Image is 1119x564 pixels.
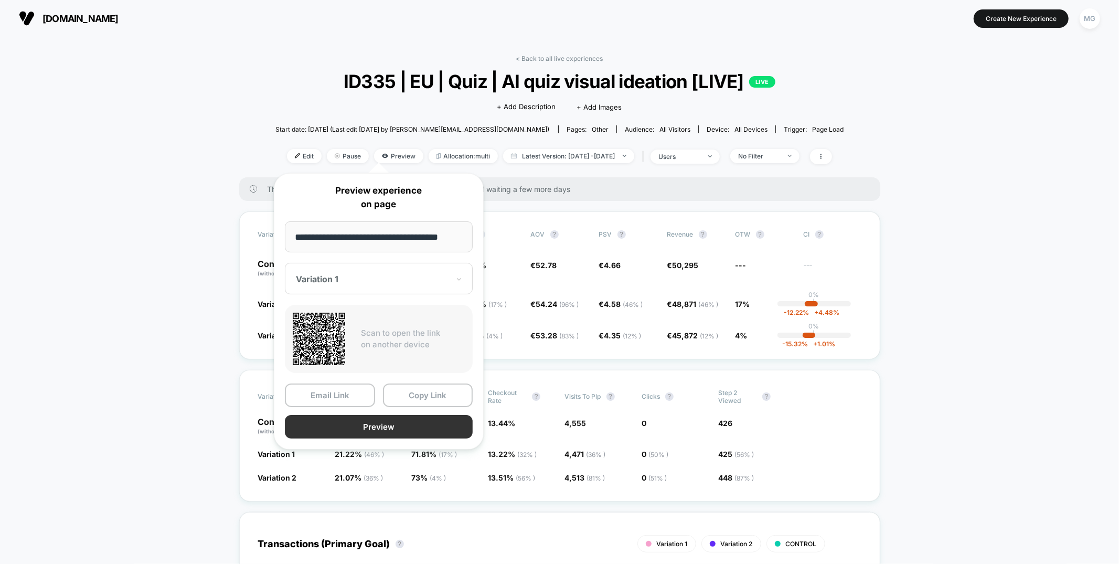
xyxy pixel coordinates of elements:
span: 4,555 [565,419,587,428]
span: --- [804,262,861,278]
span: 0 [642,473,667,482]
div: Trigger: [784,125,844,133]
span: (without changes) [258,270,305,276]
div: Audience: [625,125,690,133]
button: Email Link [285,384,375,407]
span: --- [736,261,747,270]
span: ( 46 % ) [699,301,719,308]
span: Preview [374,149,423,163]
span: + [814,340,818,348]
span: 17% [736,300,750,308]
span: Visits To Plp [565,392,601,400]
span: Variation 1 [657,540,688,548]
a: < Back to all live experiences [516,55,603,62]
span: 4.66 [604,261,621,270]
span: 8.16 % [463,331,503,340]
span: Variation 2 [258,331,297,340]
span: ( 36 % ) [364,474,383,482]
p: | [813,330,815,338]
span: CONTROL [786,540,817,548]
p: | [813,299,815,306]
span: € [667,300,719,308]
span: 13.51 % [488,473,535,482]
span: 0 [642,450,668,459]
div: No Filter [738,152,780,160]
span: 8.45 % [463,300,507,308]
span: 45,872 [673,331,719,340]
span: -15.32 % [783,340,808,348]
span: 4.48 % [809,308,839,316]
span: OTW [736,230,793,239]
span: 425 [718,450,754,459]
span: ( 87 % ) [734,474,754,482]
span: 426 [718,419,732,428]
img: end [623,155,626,157]
span: ID335 | EU | Quiz | AI quiz visual ideation [LIVE] [304,70,815,92]
span: Device: [698,125,775,133]
div: users [658,153,700,161]
span: Checkout Rate [488,389,527,405]
span: 4,513 [565,473,605,482]
span: Variation 1 [258,300,295,308]
span: ( 50 % ) [648,451,668,459]
span: All Visitors [659,125,690,133]
span: Variation 2 [258,473,297,482]
span: € [599,261,621,270]
span: Page Load [812,125,844,133]
span: Revenue [667,230,694,238]
button: Copy Link [383,384,473,407]
span: There are still no statistically significant results. We recommend waiting a few more days [268,185,859,194]
span: ( 83 % ) [560,332,579,340]
span: CI [804,230,861,239]
span: 448 [718,473,754,482]
span: Clicks [642,392,660,400]
button: Preview [285,415,473,439]
span: Latest Version: [DATE] - [DATE] [503,149,634,163]
span: € [667,261,699,270]
span: AOV [531,230,545,238]
button: ? [699,230,707,239]
p: Scan to open the link on another device [361,327,465,351]
span: ( 96 % ) [560,301,579,308]
img: calendar [511,153,517,158]
span: ( 56 % ) [734,451,754,459]
span: 50,295 [673,261,699,270]
img: edit [295,153,300,158]
button: ? [665,392,674,401]
span: ( 56 % ) [516,474,535,482]
span: € [531,300,579,308]
span: 4.58 [604,300,643,308]
img: end [335,153,340,158]
button: ? [617,230,626,239]
span: 13.22 % [488,450,537,459]
span: ( 51 % ) [648,474,667,482]
span: 53.28 [536,331,579,340]
p: Control [258,418,324,435]
div: Pages: [567,125,609,133]
button: ? [550,230,559,239]
span: 1.01 % [808,340,836,348]
span: other [592,125,609,133]
span: Pause [327,149,369,163]
button: [DOMAIN_NAME] [16,10,122,27]
span: ( 46 % ) [623,301,643,308]
span: ( 81 % ) [587,474,605,482]
span: 48,871 [673,300,719,308]
span: ( 36 % ) [587,451,606,459]
span: Variation 1 [258,450,295,459]
span: 54.24 [536,300,579,308]
button: ? [815,230,824,239]
img: end [788,155,792,157]
button: ? [396,540,404,548]
span: € [667,331,719,340]
span: € [599,300,643,308]
p: Preview experience on page [285,184,473,211]
span: 4% [736,331,748,340]
span: 4,471 [565,450,606,459]
span: Variation [258,230,316,239]
span: Variation [258,389,316,405]
span: all devices [734,125,768,133]
span: ( 32 % ) [517,451,537,459]
span: -12.22 % [784,308,809,316]
span: (without changes) [258,428,305,434]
